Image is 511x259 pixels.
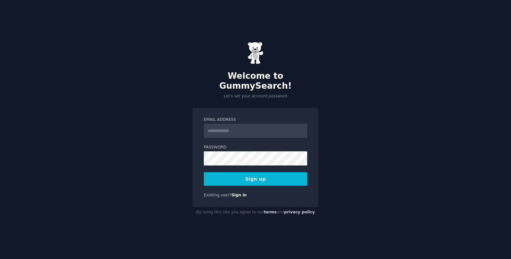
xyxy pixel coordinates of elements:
button: Sign up [204,172,307,186]
label: Password [204,145,307,150]
div: By using this site you agree to our and [193,207,318,218]
span: Existing user? [204,193,231,197]
img: Gummy Bear [247,42,264,64]
a: Sign in [231,193,247,197]
a: terms [264,210,277,214]
h2: Welcome to GummySearch! [193,71,318,91]
p: Let's set your account password [193,94,318,99]
label: Email Address [204,117,307,123]
a: privacy policy [284,210,315,214]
